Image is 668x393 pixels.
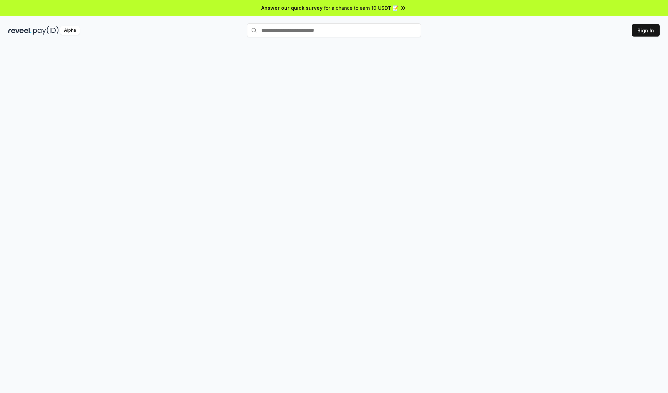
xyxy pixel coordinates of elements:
img: pay_id [33,26,59,35]
span: for a chance to earn 10 USDT 📝 [324,4,398,11]
button: Sign In [632,24,660,37]
img: reveel_dark [8,26,32,35]
span: Answer our quick survey [261,4,323,11]
div: Alpha [60,26,80,35]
